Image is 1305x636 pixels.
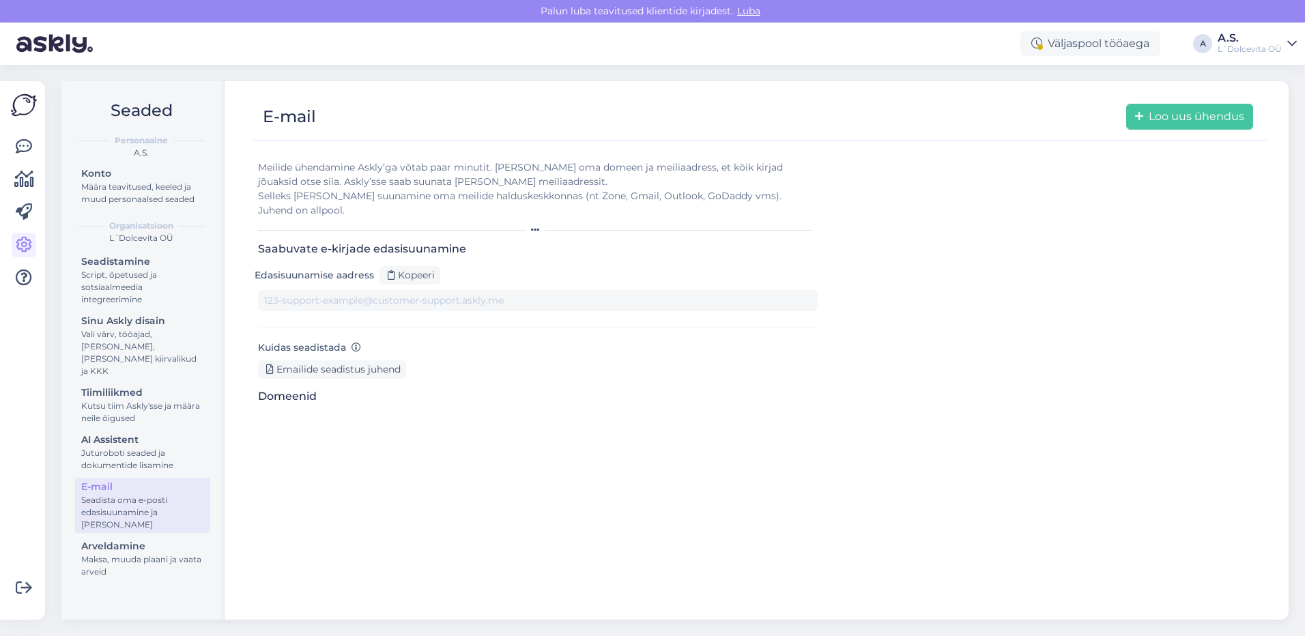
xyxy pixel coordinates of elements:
div: Vali värv, tööajad, [PERSON_NAME], [PERSON_NAME] kiirvalikud ja KKK [81,328,204,377]
input: 123-support-example@customer-support.askly.me [258,290,818,311]
div: Kutsu tiim Askly'sse ja määra neile õigused [81,400,204,424]
div: Konto [81,167,204,181]
a: A.S.L´Dolcevita OÜ [1218,33,1297,55]
a: TiimiliikmedKutsu tiim Askly'sse ja määra neile õigused [75,384,210,427]
div: AI Assistent [81,433,204,447]
a: Sinu Askly disainVali värv, tööajad, [PERSON_NAME], [PERSON_NAME] kiirvalikud ja KKK [75,312,210,379]
div: L´Dolcevita OÜ [72,232,210,244]
div: Seadista oma e-posti edasisuunamine ja [PERSON_NAME] [81,494,204,531]
div: Juturoboti seaded ja dokumentide lisamine [81,447,204,472]
div: Maksa, muuda plaani ja vaata arveid [81,553,204,578]
a: SeadistamineScript, õpetused ja sotsiaalmeedia integreerimine [75,252,210,308]
div: Meilide ühendamine Askly’ga võtab paar minutit. [PERSON_NAME] oma domeen ja meiliaadress, et kõik... [258,160,818,218]
div: Emailide seadistus juhend [258,360,406,379]
b: Personaalne [115,134,168,147]
label: Edasisuunamise aadress [255,268,374,283]
div: Seadistamine [81,255,204,269]
a: E-mailSeadista oma e-posti edasisuunamine ja [PERSON_NAME] [75,478,210,533]
img: Askly Logo [11,92,37,118]
div: A [1193,34,1212,53]
button: Loo uus ühendus [1126,104,1253,130]
h3: Domeenid [258,390,818,403]
div: E-mail [81,480,204,494]
div: Sinu Askly disain [81,314,204,328]
a: ArveldamineMaksa, muuda plaani ja vaata arveid [75,537,210,580]
div: Kopeeri [379,266,440,285]
a: AI AssistentJuturoboti seaded ja dokumentide lisamine [75,431,210,474]
div: Tiimiliikmed [81,386,204,400]
div: Arveldamine [81,539,204,553]
div: Script, õpetused ja sotsiaalmeedia integreerimine [81,269,204,306]
span: Luba [733,5,764,17]
label: Kuidas seadistada [258,341,361,355]
h3: Saabuvate e-kirjade edasisuunamine [258,242,818,255]
div: Väljaspool tööaega [1020,31,1160,56]
div: E-mail [263,104,316,130]
a: KontoMäära teavitused, keeled ja muud personaalsed seaded [75,164,210,207]
h2: Seaded [72,98,210,124]
div: Määra teavitused, keeled ja muud personaalsed seaded [81,181,204,205]
div: L´Dolcevita OÜ [1218,44,1282,55]
div: A.S. [1218,33,1282,44]
b: Organisatsioon [109,220,173,232]
div: A.S. [72,147,210,159]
